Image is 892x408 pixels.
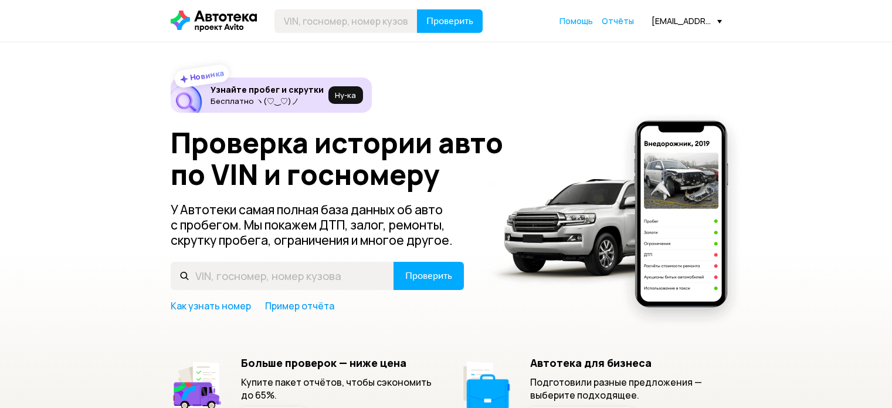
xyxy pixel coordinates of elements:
[171,262,394,290] input: VIN, госномер, номер кузова
[405,271,452,281] span: Проверить
[394,262,464,290] button: Проверить
[211,85,324,95] h6: Узнайте пробег и скрутки
[171,299,251,312] a: Как узнать номер
[652,15,722,26] div: [EMAIL_ADDRESS][DOMAIN_NAME]
[241,376,433,402] p: Купите пакет отчётов, чтобы сэкономить до 65%.
[530,376,722,402] p: Подготовили разные предложения — выберите подходящее.
[559,15,593,27] a: Помощь
[602,15,634,26] span: Отчёты
[241,356,433,369] h5: Больше проверок — ниже цена
[274,9,418,33] input: VIN, госномер, номер кузова
[211,96,324,106] p: Бесплатно ヽ(♡‿♡)ノ
[559,15,593,26] span: Помощь
[189,68,225,83] strong: Новинка
[530,356,722,369] h5: Автотека для бизнеса
[335,90,356,100] span: Ну‑ка
[265,299,334,312] a: Пример отчёта
[171,127,521,190] h1: Проверка истории авто по VIN и госномеру
[417,9,483,33] button: Проверить
[602,15,634,27] a: Отчёты
[171,202,465,248] p: У Автотеки самая полная база данных об авто с пробегом. Мы покажем ДТП, залог, ремонты, скрутку п...
[426,16,473,26] span: Проверить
